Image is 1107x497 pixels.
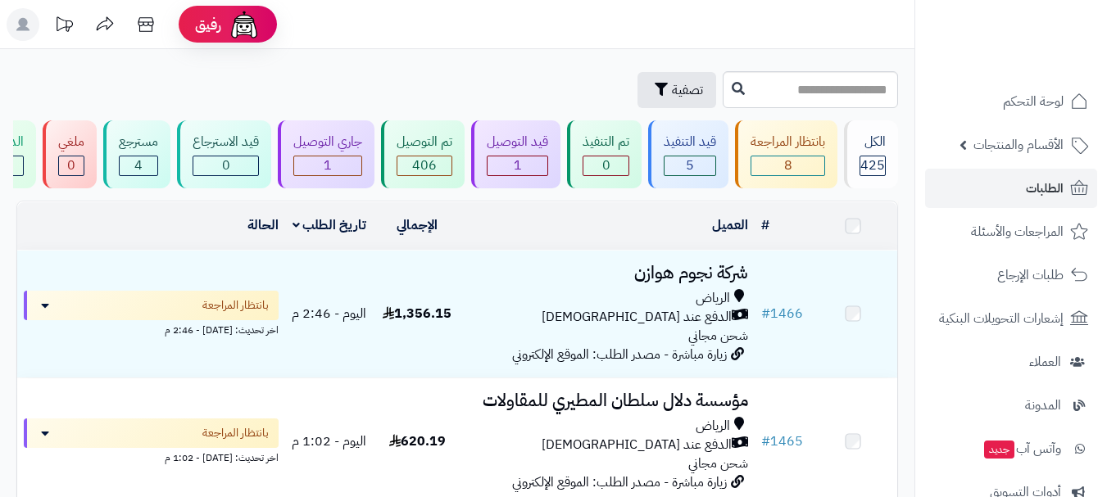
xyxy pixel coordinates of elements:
span: الطلبات [1026,177,1064,200]
span: 0 [602,156,610,175]
a: الكل425 [841,120,901,188]
span: الرياض [696,289,730,308]
span: 425 [860,156,885,175]
a: العميل [712,215,748,235]
a: قيد الاسترجاع 0 [174,120,274,188]
span: بانتظار المراجعة [202,297,269,314]
div: قيد الاسترجاع [193,133,259,151]
div: قيد التوصيل [487,133,548,151]
a: لوحة التحكم [925,82,1097,121]
div: تم التوصيل [397,133,452,151]
div: جاري التوصيل [293,133,362,151]
span: رفيق [195,15,221,34]
div: قيد التنفيذ [664,133,716,151]
a: المدونة [925,386,1097,425]
span: لوحة التحكم [1003,90,1064,113]
span: 1 [324,156,332,175]
span: اليوم - 1:02 م [292,431,366,451]
div: مسترجع [119,133,158,151]
span: وآتس آب [982,437,1061,460]
span: طلبات الإرجاع [997,264,1064,287]
span: 1 [514,156,522,175]
div: اخر تحديث: [DATE] - 2:46 م [24,320,279,337]
a: الحالة [247,215,279,235]
span: 1,356.15 [383,304,451,323]
a: # [761,215,769,235]
span: تصفية [672,80,703,100]
a: الإجمالي [397,215,438,235]
div: 5 [665,156,715,175]
a: تم التوصيل 406 [378,120,468,188]
span: الدفع عند [DEMOGRAPHIC_DATA] [542,308,732,327]
a: تحديثات المنصة [43,8,84,45]
span: الدفع عند [DEMOGRAPHIC_DATA] [542,436,732,454]
div: 406 [397,156,451,175]
div: 8 [751,156,824,175]
span: الرياض [696,417,730,436]
span: # [761,431,770,451]
a: الطلبات [925,169,1097,208]
div: 4 [120,156,157,175]
a: تم التنفيذ 0 [564,120,645,188]
div: ملغي [58,133,84,151]
div: تم التنفيذ [583,133,629,151]
span: المدونة [1025,394,1061,417]
a: طلبات الإرجاع [925,255,1097,295]
a: تاريخ الطلب [293,215,367,235]
a: ملغي 0 [39,120,100,188]
a: قيد التنفيذ 5 [645,120,732,188]
a: وآتس آبجديد [925,429,1097,468]
span: 0 [222,156,230,175]
a: قيد التوصيل 1 [468,120,564,188]
span: إشعارات التحويلات البنكية [939,307,1064,330]
span: شحن مجاني [688,326,748,346]
h3: شركة نجوم هوازن [468,264,748,282]
span: # [761,304,770,323]
a: #1465 [761,431,803,451]
span: 406 [412,156,437,175]
span: زيارة مباشرة - مصدر الطلب: الموقع الإلكتروني [512,345,727,364]
span: اليوم - 2:46 م [292,304,366,323]
span: الأقسام والمنتجات [973,133,1064,156]
div: 0 [59,156,84,175]
a: جاري التوصيل 1 [274,120,378,188]
span: العملاء [1029,350,1061,373]
span: جديد [984,441,1014,459]
div: 0 [583,156,628,175]
span: شحن مجاني [688,454,748,473]
span: 4 [134,156,143,175]
span: زيارة مباشرة - مصدر الطلب: الموقع الإلكتروني [512,472,727,492]
span: 620.19 [389,431,446,451]
a: إشعارات التحويلات البنكية [925,299,1097,338]
a: #1466 [761,304,803,323]
h3: مؤسسة دلال سلطان المطيري للمقاولات [468,391,748,410]
a: بانتظار المراجعة 8 [732,120,841,188]
button: تصفية [637,72,716,108]
a: العملاء [925,342,1097,382]
a: المراجعات والأسئلة [925,212,1097,251]
div: 1 [294,156,361,175]
span: بانتظار المراجعة [202,425,269,441]
span: 5 [686,156,694,175]
span: 0 [67,156,75,175]
div: اخر تحديث: [DATE] - 1:02 م [24,448,279,465]
div: بانتظار المراجعة [751,133,825,151]
img: ai-face.png [228,8,261,41]
div: 0 [193,156,258,175]
span: المراجعات والأسئلة [971,220,1064,243]
span: 8 [784,156,792,175]
div: الكل [860,133,886,151]
div: 1 [488,156,547,175]
a: مسترجع 4 [100,120,174,188]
